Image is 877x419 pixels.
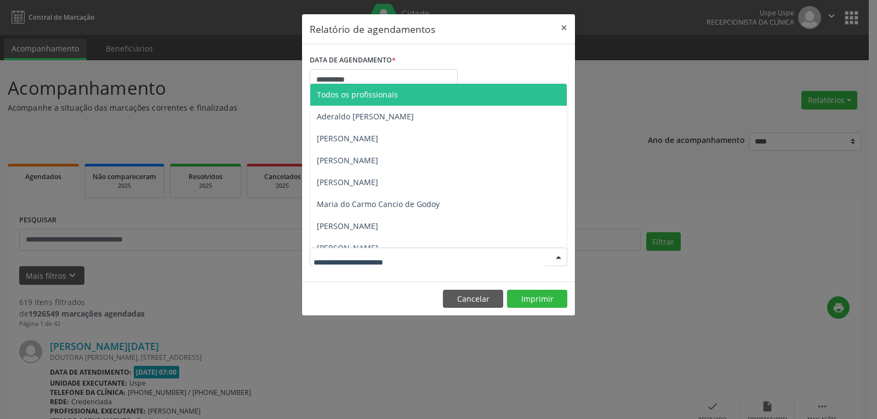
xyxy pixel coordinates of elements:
span: [PERSON_NAME] [317,221,378,231]
button: Imprimir [507,290,567,308]
span: Todos os profissionais [317,89,398,100]
button: Close [553,14,575,41]
h5: Relatório de agendamentos [310,22,435,36]
span: [PERSON_NAME] [317,155,378,165]
span: [PERSON_NAME] [317,243,378,253]
span: [PERSON_NAME] [317,177,378,187]
span: Maria do Carmo Cancio de Godoy [317,199,440,209]
span: [PERSON_NAME] [317,133,378,144]
button: Cancelar [443,290,503,308]
label: DATA DE AGENDAMENTO [310,52,396,69]
span: Aderaldo [PERSON_NAME] [317,111,414,122]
